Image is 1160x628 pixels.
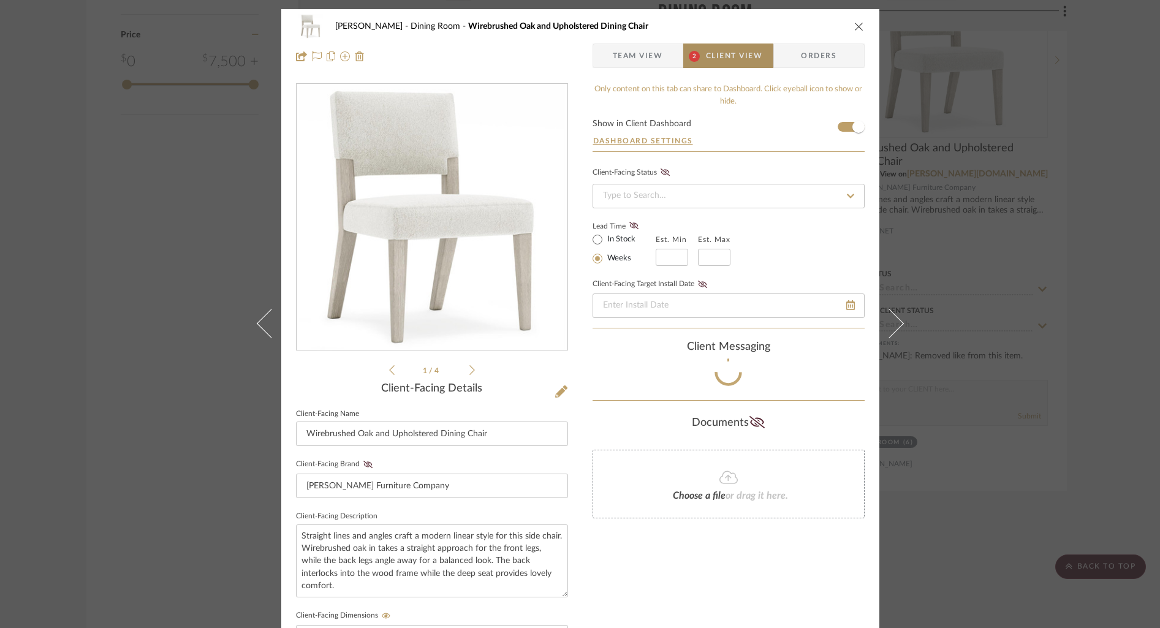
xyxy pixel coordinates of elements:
[468,22,648,31] span: Wirebrushed Oak and Upholstered Dining Chair
[296,513,377,520] label: Client-Facing Description
[593,221,656,232] label: Lead Time
[706,44,762,68] span: Client View
[593,341,865,354] div: client Messaging
[378,611,395,620] button: Client-Facing Dimensions
[593,184,865,208] input: Type to Search…
[296,422,568,446] input: Enter Client-Facing Item Name
[656,235,687,244] label: Est. Min
[411,22,468,31] span: Dining Room
[355,51,365,61] img: Remove from project
[434,367,441,374] span: 4
[593,413,865,433] div: Documents
[299,85,565,350] img: dfd2a5f6-2f42-4d77-b2cf-3a3814c998b8_436x436.jpg
[593,83,865,107] div: Only content on this tab can share to Dashboard. Click eyeball icon to show or hide.
[593,232,656,266] mat-radio-group: Select item type
[605,253,631,264] label: Weeks
[296,460,376,469] label: Client-Facing Brand
[360,460,376,469] button: Client-Facing Brand
[673,491,726,501] span: Choose a file
[593,135,694,146] button: Dashboard Settings
[626,220,642,232] button: Lead Time
[689,51,700,62] span: 2
[698,235,730,244] label: Est. Max
[296,14,325,39] img: dfd2a5f6-2f42-4d77-b2cf-3a3814c998b8_48x40.jpg
[297,85,567,350] div: 0
[694,280,711,289] button: Client-Facing Target Install Date
[787,44,850,68] span: Orders
[593,167,673,179] div: Client-Facing Status
[296,411,359,417] label: Client-Facing Name
[423,367,429,374] span: 1
[605,234,635,245] label: In Stock
[593,293,865,318] input: Enter Install Date
[593,280,711,289] label: Client-Facing Target Install Date
[726,491,788,501] span: or drag it here.
[296,474,568,498] input: Enter Client-Facing Brand
[429,367,434,374] span: /
[296,611,395,620] label: Client-Facing Dimensions
[335,22,411,31] span: [PERSON_NAME]
[854,21,865,32] button: close
[613,44,663,68] span: Team View
[296,382,568,396] div: Client-Facing Details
